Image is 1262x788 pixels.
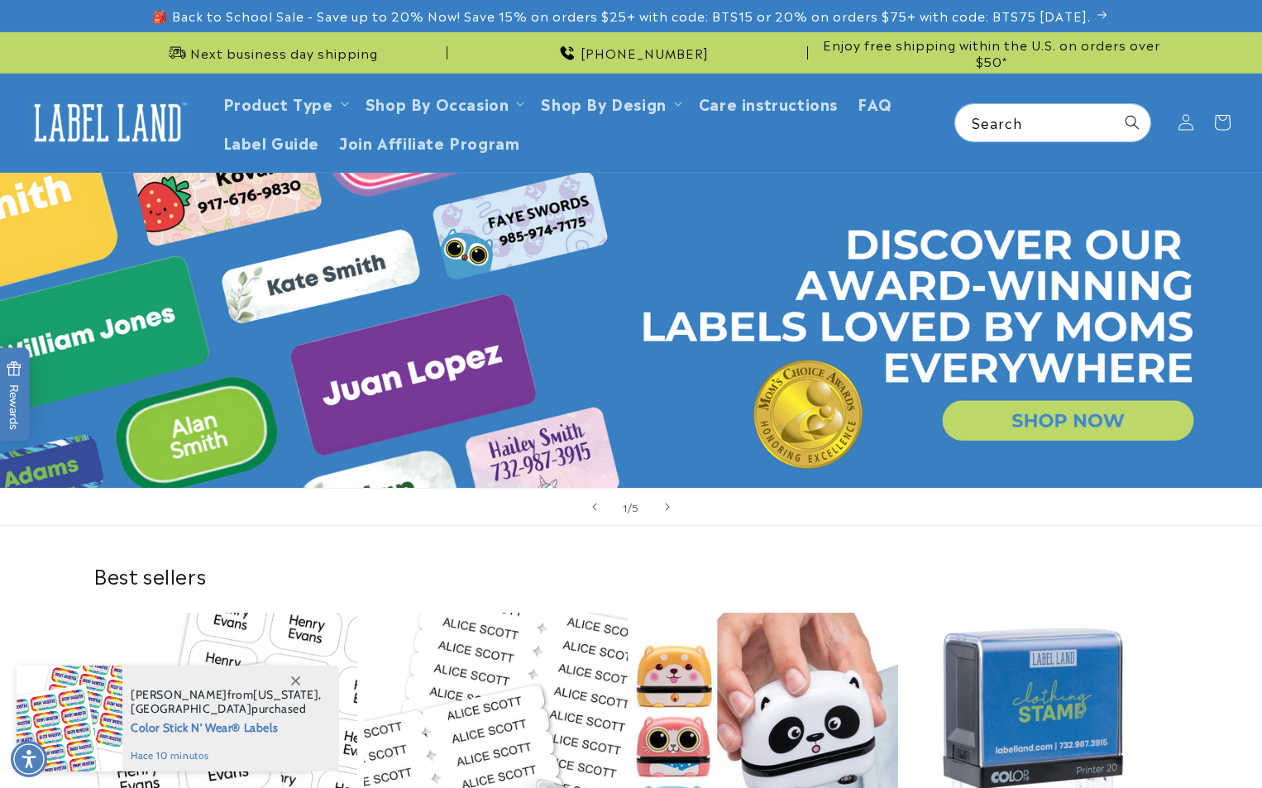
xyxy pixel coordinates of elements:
[339,132,519,151] span: Join Affiliate Program
[190,45,378,61] span: Next business day shipping
[213,84,356,122] summary: Product Type
[815,36,1169,69] span: Enjoy free shipping within the U.S. on orders over $50*
[329,122,529,161] a: Join Affiliate Program
[689,84,848,122] a: Care instructions
[628,499,633,515] span: /
[131,688,322,716] span: from , purchased
[356,84,532,122] summary: Shop By Occasion
[223,92,333,114] a: Product Type
[213,122,330,161] a: Label Guide
[6,361,22,429] span: Rewards
[581,45,709,61] span: [PHONE_NUMBER]
[131,687,227,702] span: [PERSON_NAME]
[131,701,251,716] span: [GEOGRAPHIC_DATA]
[131,748,322,763] span: hace 10 minutos
[454,32,808,73] div: Announcement
[632,499,639,515] span: 5
[11,741,47,777] div: Accessibility Menu
[223,132,320,151] span: Label Guide
[576,489,613,525] button: Previous slide
[25,97,190,148] img: Label Land
[1114,104,1150,141] button: Search
[815,32,1169,73] div: Announcement
[93,562,1169,588] h2: Best sellers
[649,489,686,525] button: Next slide
[699,93,838,112] span: Care instructions
[1097,717,1245,771] iframe: Gorgias live chat messenger
[152,7,1091,24] span: 🎒 Back to School Sale - Save up to 20% Now! Save 15% on orders $25+ with code: BTS15 or 20% on or...
[541,92,666,114] a: Shop By Design
[623,499,628,515] span: 1
[19,91,197,155] a: Label Land
[531,84,688,122] summary: Shop By Design
[366,93,509,112] span: Shop By Occasion
[93,32,447,73] div: Announcement
[848,84,902,122] a: FAQ
[131,716,322,737] span: Color Stick N' Wear® Labels
[253,687,318,702] span: [US_STATE]
[858,93,892,112] span: FAQ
